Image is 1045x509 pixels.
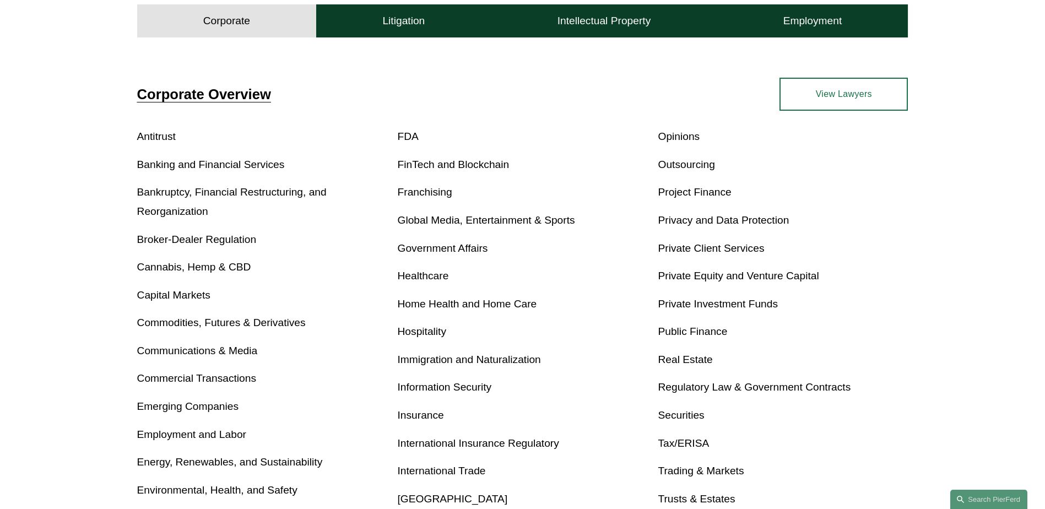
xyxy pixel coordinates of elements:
a: Cannabis, Hemp & CBD [137,261,251,273]
a: Public Finance [658,326,727,337]
a: Outsourcing [658,159,714,170]
a: FDA [398,131,419,142]
a: View Lawyers [779,78,908,111]
a: Project Finance [658,186,731,198]
a: Employment and Labor [137,429,246,440]
a: Commodities, Futures & Derivatives [137,317,306,328]
a: Private Client Services [658,242,764,254]
a: Regulatory Law & Government Contracts [658,381,851,393]
a: Environmental, Health, and Safety [137,484,297,496]
a: Capital Markets [137,289,210,301]
a: Insurance [398,409,444,421]
a: Immigration and Naturalization [398,354,541,365]
a: International Trade [398,465,486,476]
a: Opinions [658,131,700,142]
a: Commercial Transactions [137,372,256,384]
a: Franchising [398,186,452,198]
h4: Employment [783,14,842,28]
a: Search this site [950,490,1027,509]
h4: Corporate [203,14,250,28]
h4: Litigation [382,14,425,28]
a: Communications & Media [137,345,258,356]
h4: Intellectual Property [557,14,651,28]
a: Real Estate [658,354,712,365]
a: [GEOGRAPHIC_DATA] [398,493,508,505]
a: Banking and Financial Services [137,159,285,170]
a: Broker-Dealer Regulation [137,234,257,245]
a: Private Investment Funds [658,298,778,310]
a: Information Security [398,381,492,393]
a: FinTech and Blockchain [398,159,510,170]
a: Antitrust [137,131,176,142]
a: Bankruptcy, Financial Restructuring, and Reorganization [137,186,327,217]
a: Government Affairs [398,242,488,254]
a: Energy, Renewables, and Sustainability [137,456,323,468]
a: Tax/ERISA [658,437,709,449]
a: Home Health and Home Care [398,298,537,310]
a: Emerging Companies [137,400,239,412]
a: Global Media, Entertainment & Sports [398,214,575,226]
a: Privacy and Data Protection [658,214,789,226]
a: Hospitality [398,326,447,337]
a: Healthcare [398,270,449,281]
a: Corporate Overview [137,86,271,102]
a: International Insurance Regulatory [398,437,559,449]
a: Private Equity and Venture Capital [658,270,819,281]
a: Securities [658,409,704,421]
a: Trading & Markets [658,465,744,476]
a: Trusts & Estates [658,493,735,505]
